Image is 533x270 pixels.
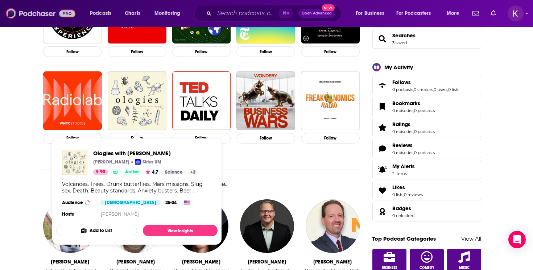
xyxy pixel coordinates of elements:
button: Follow [108,46,166,57]
a: Bookmarks [392,100,435,107]
button: Follow [301,133,360,144]
button: open menu [149,8,190,19]
a: 0 podcasts [414,129,435,134]
button: open menu [351,8,393,19]
img: Mike Harmon [240,199,294,253]
h4: Hosts [62,211,74,217]
a: Show notifications dropdown [488,7,499,20]
button: Show profile menu [508,5,524,21]
a: View All [461,235,481,242]
span: My Alerts [392,163,415,170]
a: Bookmarks [375,101,389,112]
span: More [447,8,459,18]
div: Sarah Grynberg [182,259,220,265]
button: Follow [236,46,295,57]
a: Searches [375,34,389,44]
img: Gordon Deal [306,199,359,253]
span: , [447,87,448,92]
button: Add to List [56,225,137,236]
button: Follow [43,46,102,57]
span: Music [459,266,470,270]
span: 90 [100,169,105,176]
img: User Profile [508,5,524,21]
div: [DEMOGRAPHIC_DATA] [100,200,161,205]
span: New [322,4,335,11]
img: Freakonomics Radio [301,71,360,130]
a: 3 saved [392,40,407,45]
a: Likes [375,186,389,196]
button: Follow [172,133,231,144]
a: 0 users [434,87,447,92]
span: For Podcasters [396,8,431,18]
a: Badges [392,205,414,212]
a: Reviews [392,142,435,149]
span: ⌘ K [279,9,293,18]
button: 4.7 [144,169,160,175]
a: 0 lists [448,87,459,92]
a: 0 episodes [392,129,413,134]
div: Dan Beyer [116,259,155,265]
div: Open Intercom Messenger [508,231,526,248]
a: Likes [392,184,423,191]
a: Ratings [375,122,389,133]
span: 2 items [392,171,415,176]
button: open menu [392,8,442,19]
span: Searches [392,32,416,39]
a: Active [122,169,142,175]
img: Robert Bound [43,199,97,253]
a: View Insights [143,225,218,236]
a: 0 unlocked [392,213,414,218]
div: Search podcasts, credits, & more... [201,5,348,22]
button: Follow [43,133,102,144]
div: ... and these creators. [40,182,363,188]
span: Ologies with [PERSON_NAME] [93,150,198,157]
span: Badges [372,202,481,221]
a: 0 episodes [392,108,413,113]
a: Follows [392,79,459,86]
button: Follow [172,46,231,57]
img: Sirius XM [135,159,141,165]
span: Podcasts [90,8,111,18]
a: +3 [187,169,198,175]
span: Logged in as kwignall [508,5,524,21]
div: My Activity [384,64,413,71]
a: Badges [375,207,389,217]
img: Podchaser - Follow, Share and Rate Podcasts [6,7,75,20]
a: Reviews [375,144,389,154]
a: Science [162,169,186,175]
span: Badges [392,205,411,212]
img: Ologies with Alie Ward [62,150,87,175]
h3: Audience [62,200,95,205]
a: 0 creators [414,87,433,92]
button: Follow [108,133,166,144]
a: 0 podcasts [392,87,413,92]
span: Charts [125,8,140,18]
a: 90 [93,169,108,175]
button: Open AdvancedNew [298,9,335,18]
span: Open Advanced [302,12,332,15]
a: Sirius XMSirius XM [135,159,161,165]
button: open menu [442,8,468,19]
div: Mike Harmon [248,259,286,265]
img: Radiolab [43,71,102,130]
a: Show notifications dropdown [470,7,482,20]
a: Ologies with Alie Ward [108,71,166,130]
a: Charts [120,8,145,19]
a: Follows [375,80,389,91]
input: Search podcasts, credits, & more... [214,8,279,19]
div: Volcanoes. Trees. Drunk butterflies. Mars missions. Slug sex. Death. Beauty standards. Anxiety bu... [62,181,212,194]
span: Active [125,169,139,176]
div: 25-34 [162,200,179,205]
span: , [413,108,414,113]
span: Follows [372,76,481,95]
span: Likes [392,184,405,191]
